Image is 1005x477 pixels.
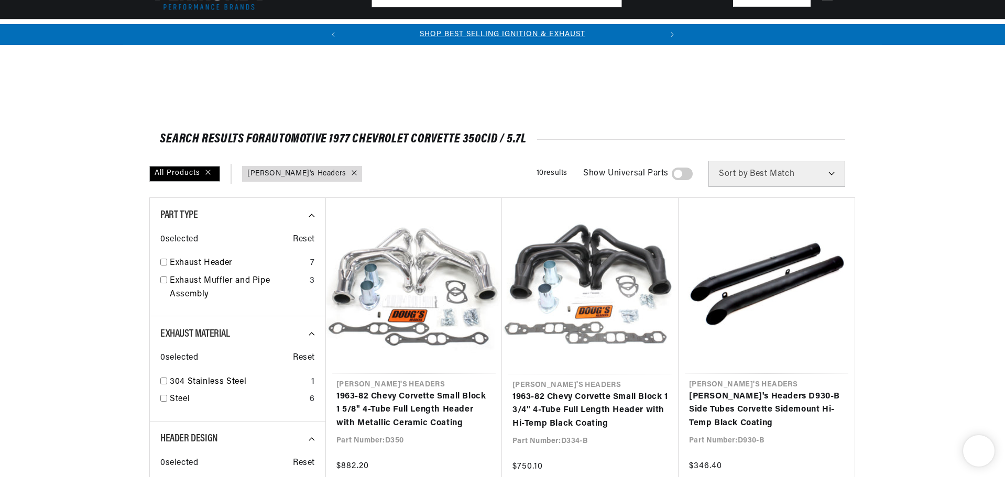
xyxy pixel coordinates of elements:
a: 304 Stainless Steel [170,375,307,389]
span: Header Design [160,434,218,444]
a: SHOP BEST SELLING IGNITION & EXHAUST [420,30,585,38]
span: Exhaust Material [160,329,230,339]
span: Show Universal Parts [583,167,669,181]
span: Reset [293,233,315,247]
span: Reset [293,457,315,470]
button: Translation missing: en.sections.announcements.next_announcement [662,24,683,45]
summary: Spark Plug Wires [590,19,664,44]
summary: Coils & Distributors [234,19,321,44]
select: Sort by [708,161,845,187]
div: 1 [311,375,315,389]
div: All Products [149,166,220,182]
div: 6 [310,393,315,406]
div: SEARCH RESULTS FOR Automotive 1977 Chevrolet Corvette 350cid / 5.7L [160,134,845,145]
summary: Engine Swaps [454,19,514,44]
div: Announcement [344,29,662,40]
summary: Product Support [792,19,856,45]
div: 3 [310,274,315,288]
a: Exhaust Header [170,257,306,270]
span: 0 selected [160,457,198,470]
span: Part Type [160,210,198,220]
summary: Ignition Conversions [149,19,234,44]
span: 0 selected [160,351,198,365]
summary: Headers, Exhausts & Components [321,19,454,44]
div: 7 [310,257,315,270]
a: [PERSON_NAME]'s Headers D930-B Side Tubes Corvette Sidemount Hi-Temp Black Coating [689,390,844,430]
button: Translation missing: en.sections.announcements.previous_announcement [323,24,344,45]
summary: Motorcycle [664,19,718,44]
a: 1963-82 Chevy Corvette Small Block 1 5/8" 4-Tube Full Length Header with Metallic Ceramic Coating [336,390,491,430]
span: Sort by [719,170,748,178]
a: Exhaust Muffler and Pipe Assembly [170,274,305,301]
span: Reset [293,351,315,365]
span: 0 selected [160,233,198,247]
slideshow-component: Translation missing: en.sections.announcements.announcement_bar [123,24,882,45]
span: 10 results [537,169,567,177]
div: 1 of 2 [344,29,662,40]
a: [PERSON_NAME]'s Headers [247,168,346,180]
a: Steel [170,393,305,406]
a: 1963-82 Chevy Corvette Small Block 1 3/4" 4-Tube Full Length Header with Hi-Temp Black Coating [512,391,668,431]
summary: Battery Products [514,19,590,44]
